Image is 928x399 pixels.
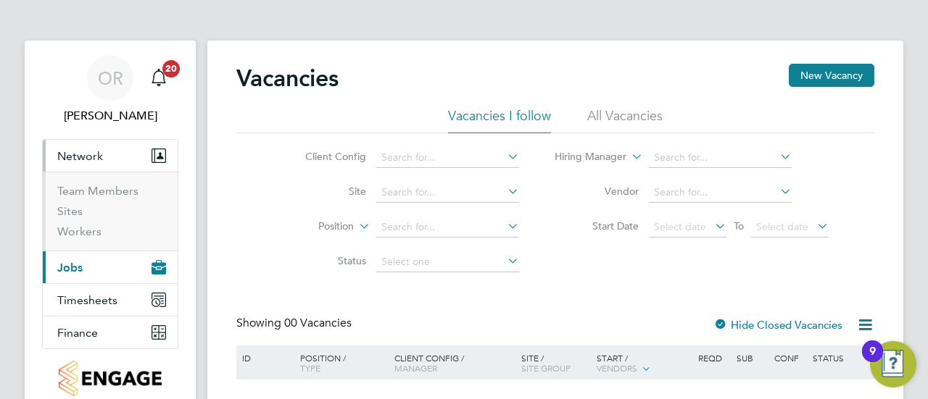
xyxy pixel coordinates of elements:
a: Team Members [57,184,138,198]
div: Conf [771,345,808,370]
a: Workers [57,224,101,238]
button: Open Resource Center, 9 new notifications [870,341,916,387]
span: OR [98,69,123,88]
div: Start / [593,345,695,382]
span: Type [300,362,320,374]
div: Network [43,172,178,251]
label: Vendor [555,185,639,198]
a: Sites [57,204,83,218]
button: New Vacancy [789,64,874,87]
div: Site / [518,345,594,380]
span: Owen Ramsey [42,107,178,125]
span: Manager [394,362,437,374]
span: 00 Vacancies [284,316,352,330]
span: Finance [57,326,98,340]
button: Finance [43,316,178,348]
span: To [729,217,748,235]
input: Search for... [376,217,519,238]
label: Start Date [555,219,639,232]
div: Status [809,345,872,370]
label: Hide Closed Vacancies [713,318,842,332]
button: Timesheets [43,284,178,316]
span: Site Group [521,362,571,374]
div: Sub [733,345,771,370]
label: Status [283,254,366,267]
h2: Vacancies [236,64,339,93]
label: Hiring Manager [543,150,626,164]
input: Search for... [376,148,519,168]
label: Position [270,219,354,234]
button: Jobs [43,251,178,283]
input: Select one [376,252,519,272]
span: Select date [756,220,808,233]
button: Network [43,140,178,172]
div: Position / [289,345,391,380]
div: Client Config / [391,345,518,380]
input: Search for... [376,182,519,203]
span: Timesheets [57,293,117,307]
label: Client Config [283,150,366,163]
span: Vendors [597,362,637,374]
div: Showing [236,316,355,331]
div: 9 [869,351,876,370]
input: Search for... [649,182,792,203]
input: Search for... [649,148,792,168]
a: 20 [144,55,173,101]
div: Reqd [695,345,732,370]
li: All Vacancies [587,107,663,133]
a: Go to home page [42,361,178,396]
span: Select date [654,220,706,233]
li: Vacancies I follow [448,107,551,133]
div: ID [239,345,289,370]
span: Network [57,149,103,163]
img: countryside-properties-logo-retina.png [59,361,161,396]
a: OR[PERSON_NAME] [42,55,178,125]
span: Jobs [57,261,83,274]
span: 20 [162,60,180,77]
label: Site [283,185,366,198]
